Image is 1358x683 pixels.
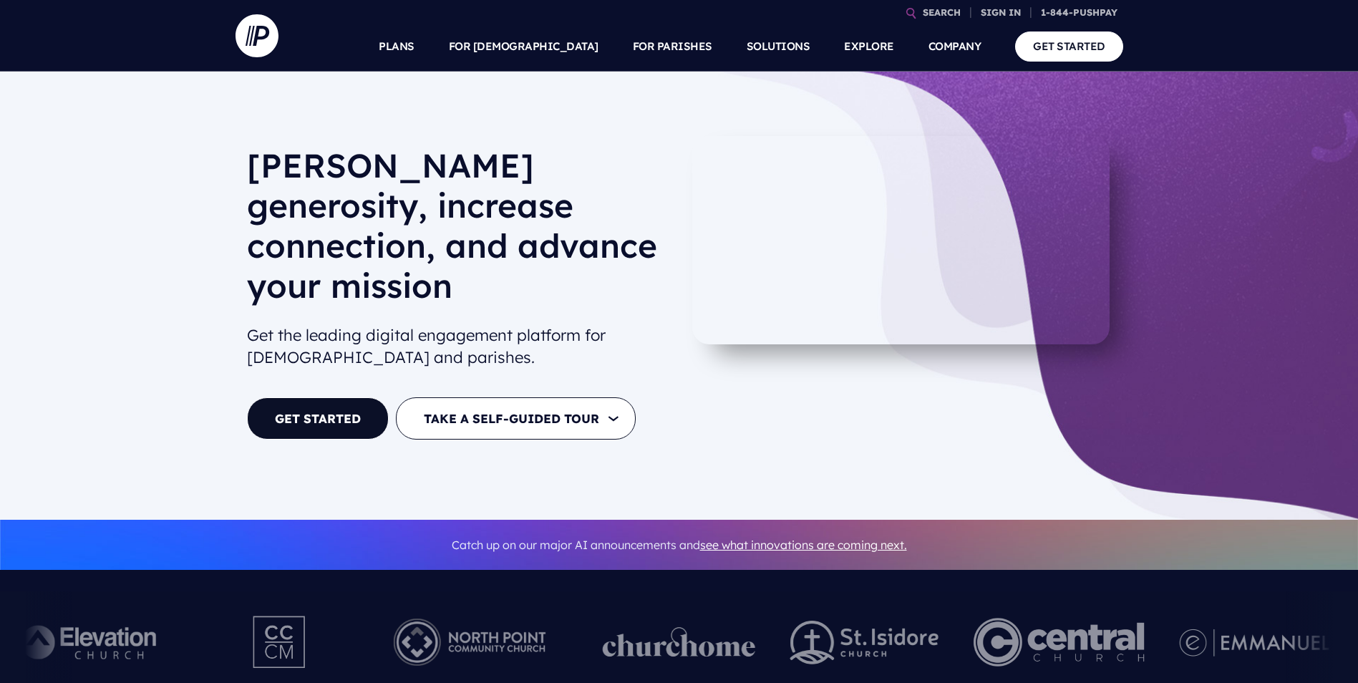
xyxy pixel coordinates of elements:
[974,603,1145,682] img: Central Church Henderson NV
[247,145,668,317] h1: [PERSON_NAME] generosity, increase connection, and advance your mission
[790,621,939,664] img: pp_logos_2
[928,21,981,72] a: COMPANY
[844,21,894,72] a: EXPLORE
[223,603,336,682] img: Pushpay_Logo__CCM
[1015,32,1123,61] a: GET STARTED
[247,529,1112,561] p: Catch up on our major AI announcements and
[449,21,598,72] a: FOR [DEMOGRAPHIC_DATA]
[603,627,756,657] img: pp_logos_1
[700,538,907,552] a: see what innovations are coming next.
[747,21,810,72] a: SOLUTIONS
[247,319,668,374] h2: Get the leading digital engagement platform for [DEMOGRAPHIC_DATA] and parishes.
[633,21,712,72] a: FOR PARISHES
[379,21,414,72] a: PLANS
[247,397,389,440] a: GET STARTED
[396,397,636,440] button: TAKE A SELF-GUIDED TOUR
[372,603,568,682] img: Pushpay_Logo__NorthPoint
